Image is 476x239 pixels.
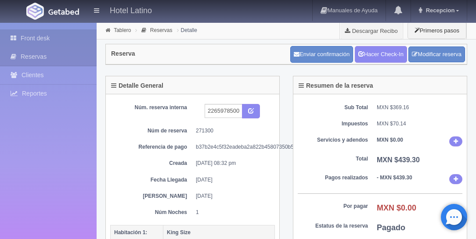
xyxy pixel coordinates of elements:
button: Primeros pasos [407,22,466,39]
a: Tablero [114,27,131,33]
h4: Resumen de la reserva [299,82,373,89]
dd: [DATE] 08:32 pm [196,160,268,167]
dd: 1 [196,209,268,216]
b: Habitación 1: [114,229,147,235]
a: Descargar Recibo [340,22,403,39]
dd: [DATE] [196,176,268,184]
dt: Núm. reserva interna [117,104,187,111]
a: Hacer Check-In [355,46,407,63]
b: MXN $439.30 [377,156,420,164]
dt: Núm de reserva [117,127,187,135]
li: Detalle [175,26,199,34]
dt: Creada [117,160,187,167]
dt: Pagos realizados [298,174,368,182]
b: MXN $0.00 [377,137,403,143]
a: Modificar reserva [408,46,465,63]
dt: Estatus de la reserva [298,222,368,230]
h4: Reserva [111,50,135,57]
dt: Fecha Llegada [117,176,187,184]
dd: MXN $369.16 [377,104,462,111]
h4: Hotel Latino [110,4,152,15]
dd: [DATE] [196,193,268,200]
dd: MXN $70.14 [377,120,462,128]
dt: Sub Total [298,104,368,111]
dt: Impuestos [298,120,368,128]
dt: Por pagar [298,203,368,210]
span: Recepcion [424,7,455,14]
dt: [PERSON_NAME] [117,193,187,200]
b: MXN $0.00 [377,203,416,212]
b: Pagado [377,223,405,232]
dd: 271300 [196,127,268,135]
dt: Núm Noches [117,209,187,216]
dt: Referencia de pago [117,143,187,151]
a: Reservas [150,27,173,33]
dt: Servicios y adendos [298,136,368,144]
dd: b37b2e4c5f32eadeba2a822b45807350b5ea6764 [196,143,268,151]
dt: Total [298,155,368,163]
h4: Detalle General [111,82,163,89]
button: Enviar confirmación [290,46,353,63]
img: Getabed [26,3,44,20]
b: - MXN $439.30 [377,175,412,181]
img: Getabed [48,8,79,15]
